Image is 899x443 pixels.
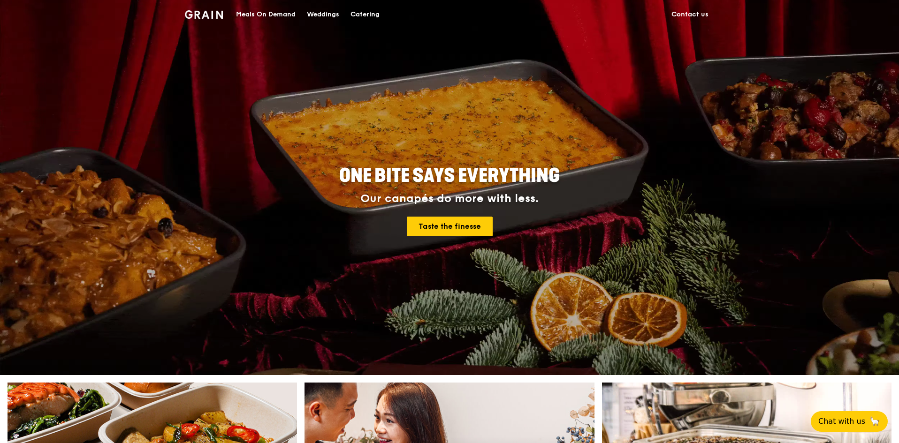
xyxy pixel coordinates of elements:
[869,416,880,427] span: 🦙
[818,416,865,427] span: Chat with us
[350,0,380,29] div: Catering
[236,0,296,29] div: Meals On Demand
[185,10,223,19] img: Grain
[666,0,714,29] a: Contact us
[281,192,618,205] div: Our canapés do more with less.
[345,0,385,29] a: Catering
[407,217,493,236] a: Taste the finesse
[811,411,888,432] button: Chat with us🦙
[339,165,560,187] span: ONE BITE SAYS EVERYTHING
[307,0,339,29] div: Weddings
[301,0,345,29] a: Weddings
